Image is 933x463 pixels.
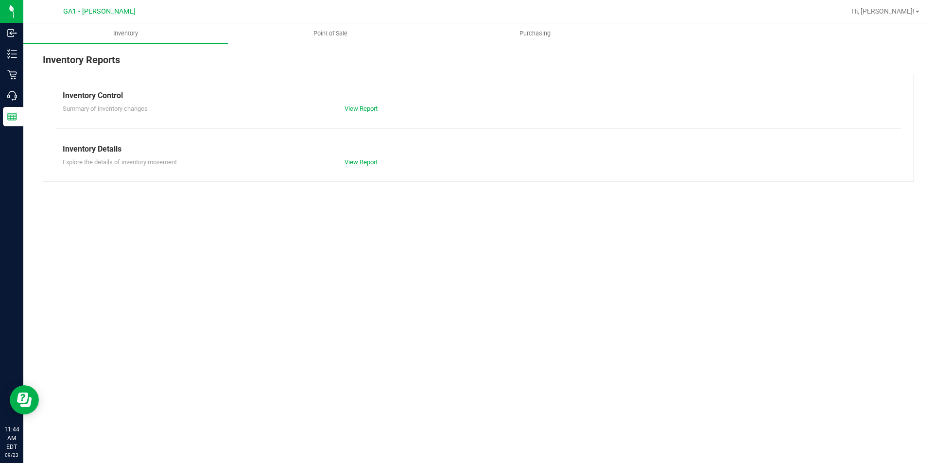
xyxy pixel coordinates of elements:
[228,23,432,44] a: Point of Sale
[851,7,915,15] span: Hi, [PERSON_NAME]!
[100,29,151,38] span: Inventory
[63,105,148,112] span: Summary of inventory changes
[63,158,177,166] span: Explore the details of inventory movement
[345,105,378,112] a: View Report
[63,143,894,155] div: Inventory Details
[432,23,637,44] a: Purchasing
[4,451,19,459] p: 09/23
[63,90,894,102] div: Inventory Control
[7,49,17,59] inline-svg: Inventory
[7,70,17,80] inline-svg: Retail
[300,29,361,38] span: Point of Sale
[43,52,914,75] div: Inventory Reports
[23,23,228,44] a: Inventory
[7,112,17,121] inline-svg: Reports
[506,29,564,38] span: Purchasing
[345,158,378,166] a: View Report
[7,91,17,101] inline-svg: Call Center
[4,425,19,451] p: 11:44 AM EDT
[10,385,39,414] iframe: Resource center
[7,28,17,38] inline-svg: Inbound
[63,7,136,16] span: GA1 - [PERSON_NAME]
